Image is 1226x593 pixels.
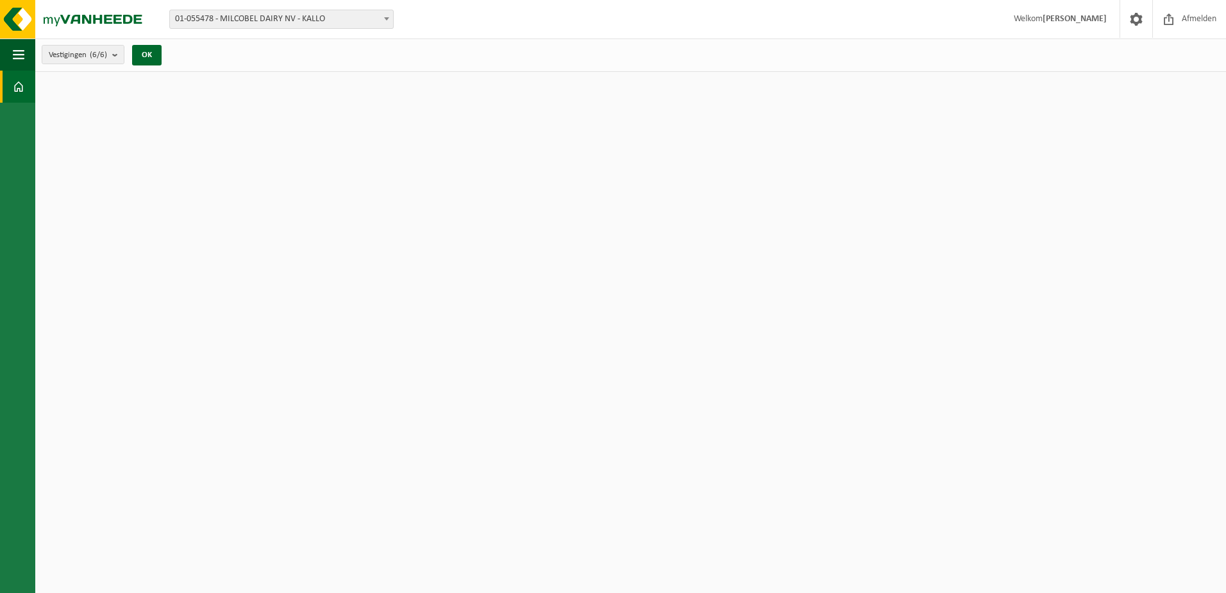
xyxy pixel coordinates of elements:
span: Vestigingen [49,46,107,65]
button: Vestigingen(6/6) [42,45,124,64]
button: OK [132,45,162,65]
strong: [PERSON_NAME] [1043,14,1107,24]
span: 01-055478 - MILCOBEL DAIRY NV - KALLO [169,10,394,29]
span: 01-055478 - MILCOBEL DAIRY NV - KALLO [170,10,393,28]
count: (6/6) [90,51,107,59]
